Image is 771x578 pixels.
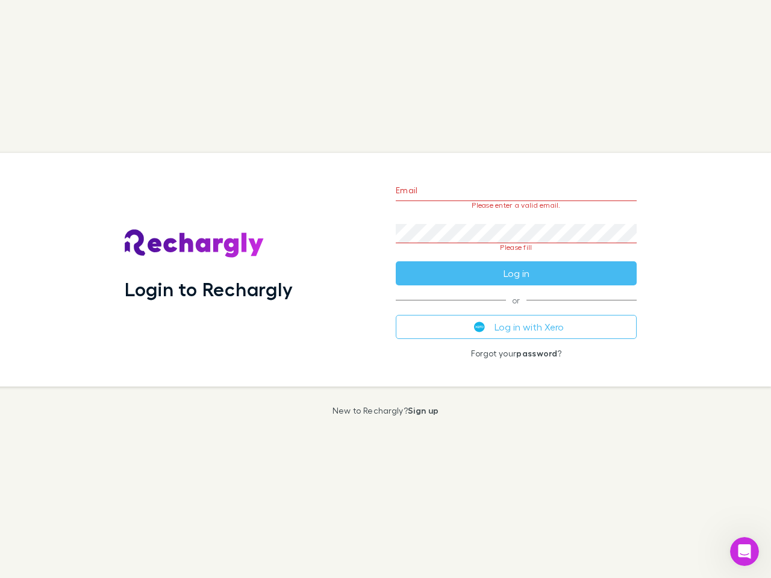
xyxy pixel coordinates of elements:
[125,278,293,300] h1: Login to Rechargly
[408,405,439,415] a: Sign up
[474,322,485,332] img: Xero's logo
[516,348,557,358] a: password
[396,349,637,358] p: Forgot your ?
[396,243,637,252] p: Please fill
[332,406,439,415] p: New to Rechargly?
[125,229,264,258] img: Rechargly's Logo
[396,315,637,339] button: Log in with Xero
[730,537,759,566] iframe: Intercom live chat
[396,300,637,300] span: or
[396,201,637,210] p: Please enter a valid email.
[396,261,637,285] button: Log in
